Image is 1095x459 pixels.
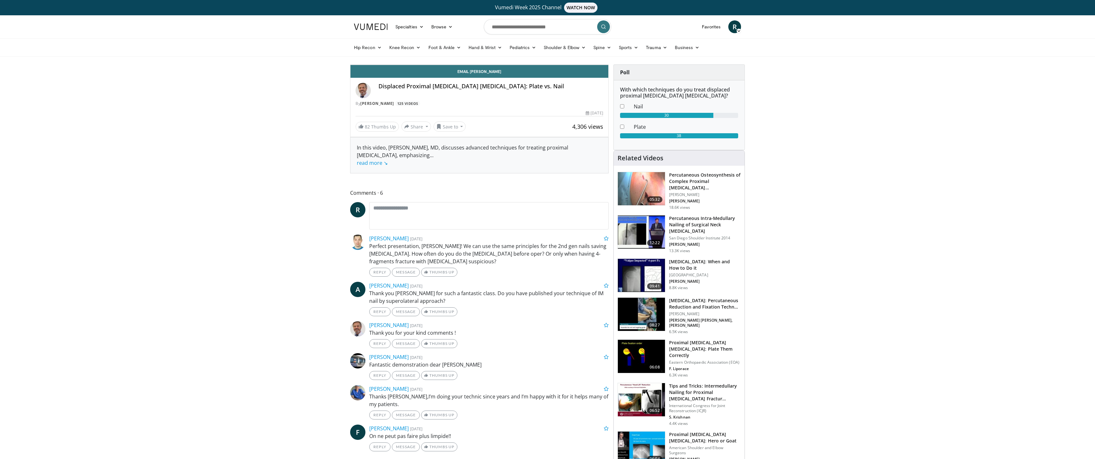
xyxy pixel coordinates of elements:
[369,353,409,361] a: [PERSON_NAME]
[669,259,741,271] h3: [MEDICAL_DATA]: When and How to Do it
[369,361,609,368] p: Fantastic demonstration dear [PERSON_NAME]
[618,383,665,416] img: e658de78-1e08-4eca-9d5e-000d33757869.150x105_q85_crop-smart_upscale.jpg
[410,283,422,289] small: [DATE]
[669,445,741,455] p: American Shoulder and Elbow Surgeons
[385,41,425,54] a: Knee Recon
[618,298,665,331] img: 25deabe7-af4a-4334-8ebf-9774ba104dfa.150x105_q85_crop-smart_upscale.jpg
[421,411,457,419] a: Thumbs Up
[421,371,457,380] a: Thumbs Up
[728,20,741,33] a: R
[369,425,409,432] a: [PERSON_NAME]
[572,123,603,130] span: 4,306 views
[618,339,741,378] a: 06:08 Proximal [MEDICAL_DATA] [MEDICAL_DATA]: Plate Them Correctly Eastern Orthopaedic Associatio...
[620,133,738,138] div: 38
[564,3,598,13] span: WATCH NOW
[669,172,741,191] h3: Percutaneous Osteosynthesis of Complex Proximal [MEDICAL_DATA] [MEDICAL_DATA] (H…
[392,20,427,33] a: Specialties
[590,41,615,54] a: Spine
[669,318,741,328] p: [PERSON_NAME] [PERSON_NAME], [PERSON_NAME]
[484,19,611,34] input: Search topics, interventions
[356,101,603,106] div: By
[698,20,724,33] a: Favorites
[618,340,665,373] img: a7b4607d-7e1a-4df6-8eba-4e7c73c4f403.150x105_q85_crop-smart_upscale.jpg
[354,24,388,30] img: VuMedi Logo
[350,385,365,400] img: Avatar
[356,122,399,132] a: 82 Thumbs Up
[669,215,741,234] h3: Percutaneous Intra-Medullary Nailing of Surgical Neck [MEDICAL_DATA]
[620,87,738,99] h6: With which techniques do you treat displaced proximal [MEDICAL_DATA] [MEDICAL_DATA]?
[369,322,409,329] a: [PERSON_NAME]
[669,279,741,284] p: [PERSON_NAME]
[369,289,609,305] p: Thank you [PERSON_NAME] for such a fantastic class. Do you have published your technique of IM na...
[647,322,662,328] span: 08:27
[369,282,409,289] a: [PERSON_NAME]
[642,41,671,54] a: Trauma
[618,172,665,205] img: eWNh-8akTAF2kj8X4xMDoxOmdtO40mAx_7.150x105_q85_crop-smart_upscale.jpg
[350,425,365,440] a: F
[618,215,665,249] img: 5d0685ff-2d65-4e7f-971a-5fdd5e4ef50c.150x105_q85_crop-smart_upscale.jpg
[369,432,609,440] p: On ne peut pas faire plus limpide!!
[669,242,741,247] p: [PERSON_NAME]
[365,124,370,130] span: 82
[669,339,741,359] h3: Proximal [MEDICAL_DATA] [MEDICAL_DATA]: Plate Them Correctly
[647,240,662,246] span: 12:22
[369,371,391,380] a: Reply
[392,307,420,316] a: Message
[392,442,420,451] a: Message
[369,307,391,316] a: Reply
[350,189,609,197] span: Comments 6
[369,235,409,242] a: [PERSON_NAME]
[350,353,365,368] img: Avatar
[395,101,420,106] a: 125 Videos
[669,285,688,290] p: 8.8K views
[465,41,506,54] a: Hand & Wrist
[410,354,422,360] small: [DATE]
[615,41,642,54] a: Sports
[669,192,741,197] p: [PERSON_NAME]
[647,407,662,414] span: 06:52
[669,431,741,444] h3: Proximal [MEDICAL_DATA] [MEDICAL_DATA]: Hero or Goat
[586,110,603,116] div: [DATE]
[620,69,630,76] strong: Poll
[647,283,662,289] span: 09:41
[350,282,365,297] a: A
[392,411,420,419] a: Message
[355,3,740,13] a: Vumedi Week 2025 ChannelWATCH NOW
[669,205,690,210] p: 18.6K views
[669,421,688,426] p: 4.4K views
[618,297,741,334] a: 08:27 [MEDICAL_DATA]: Percutaneous Reduction and Fixation Techn… [PERSON_NAME] [PERSON_NAME] [PER...
[369,411,391,419] a: Reply
[350,235,365,250] img: Avatar
[350,41,385,54] a: Hip Recon
[669,415,741,420] p: S. Krishnan
[369,393,609,408] p: Thanks [PERSON_NAME],I’m doing your technic since years and I’m happy with it for it helps many o...
[669,273,741,278] p: [GEOGRAPHIC_DATA]
[669,373,688,378] p: 6.3K views
[427,20,457,33] a: Browse
[669,199,741,204] p: [PERSON_NAME]
[356,83,371,98] img: Avatar
[618,259,741,292] a: 09:41 [MEDICAL_DATA]: When and How to Do it [GEOGRAPHIC_DATA] [PERSON_NAME] 8.8K views
[369,385,409,392] a: [PERSON_NAME]
[421,339,457,348] a: Thumbs Up
[618,154,663,162] h4: Related Videos
[669,248,690,253] p: 13.3K views
[392,268,420,277] a: Message
[369,268,391,277] a: Reply
[647,196,662,203] span: 05:32
[669,366,741,371] p: F. Liporace
[669,360,741,365] p: Eastern Orthopaedic Association (EOA)
[629,103,743,110] dd: Nail
[350,202,365,217] a: R
[369,442,391,451] a: Reply
[434,121,466,132] button: Save to
[410,386,422,392] small: [DATE]
[618,383,741,426] a: 06:52 Tips and Tricks: Intermedullary Nailing for Proximal [MEDICAL_DATA] Fractur… International ...
[369,339,391,348] a: Reply
[620,113,713,118] div: 30
[421,307,457,316] a: Thumbs Up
